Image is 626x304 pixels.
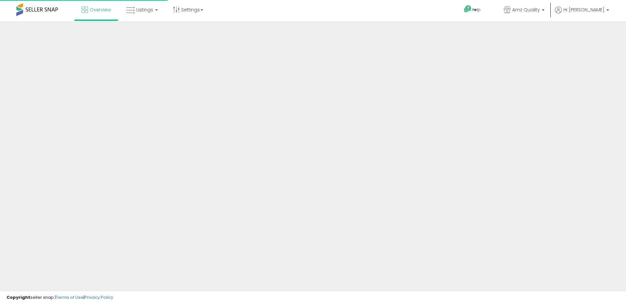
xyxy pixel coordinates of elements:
[555,7,609,20] a: Hi [PERSON_NAME]
[136,7,153,13] span: Listings
[563,7,604,13] span: Hi [PERSON_NAME]
[90,7,111,13] span: Overview
[472,7,481,12] span: Help
[512,7,540,13] span: Amz Quality
[464,5,472,13] i: Get Help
